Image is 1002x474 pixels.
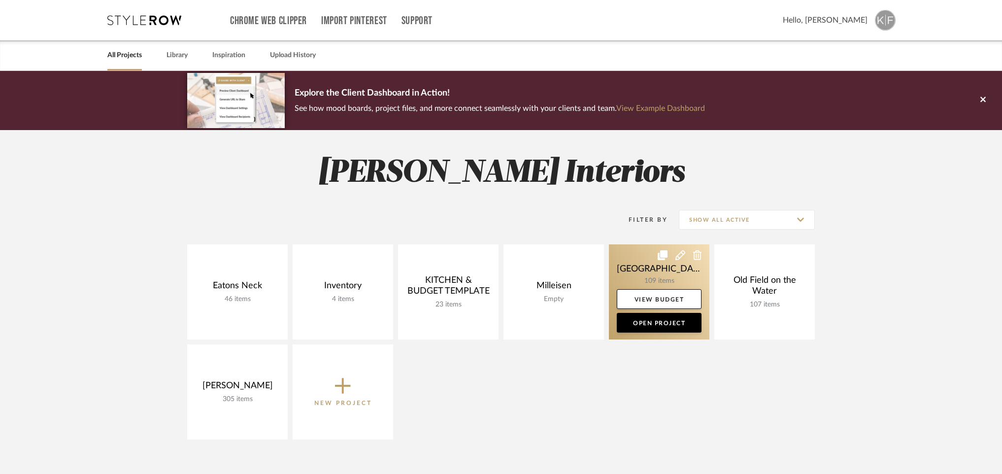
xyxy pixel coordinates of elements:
a: Support [401,17,433,25]
div: 305 items [195,395,280,404]
img: d5d033c5-7b12-40c2-a960-1ecee1989c38.png [187,73,285,128]
div: Old Field on the Water [722,275,807,301]
a: Open Project [617,313,701,333]
p: See how mood boards, project files, and more connect seamlessly with your clients and team. [295,102,705,115]
p: New Project [314,398,372,408]
a: Upload History [270,49,316,62]
div: Milleisen [511,280,596,295]
div: 46 items [195,295,280,304]
button: New Project [293,344,393,440]
div: 4 items [301,295,385,304]
span: Hello, [PERSON_NAME] [783,14,868,26]
a: All Projects [107,49,142,62]
a: Inspiration [212,49,245,62]
div: 107 items [722,301,807,309]
a: Chrome Web Clipper [230,17,307,25]
a: Library [167,49,188,62]
a: View Budget [617,289,701,309]
a: View Example Dashboard [616,104,705,112]
div: [PERSON_NAME] [195,380,280,395]
img: avatar [875,10,896,31]
div: KITCHEN & BUDGET TEMPLATE [406,275,491,301]
p: Explore the Client Dashboard in Action! [295,86,705,102]
div: Filter By [616,215,668,225]
div: 23 items [406,301,491,309]
h2: [PERSON_NAME] Interiors [146,155,856,192]
div: Eatons Neck [195,280,280,295]
a: Import Pinterest [321,17,387,25]
div: Empty [511,295,596,304]
div: Inventory [301,280,385,295]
